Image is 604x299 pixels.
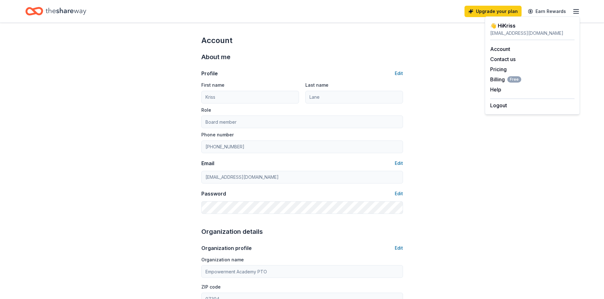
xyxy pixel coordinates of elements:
[201,244,252,252] div: Organization profile
[201,227,403,237] div: Organization details
[490,22,575,29] div: 👋 Hi Kriss
[201,70,218,77] div: Profile
[395,244,403,252] button: Edit
[201,159,214,167] div: Email
[490,66,507,72] a: Pricing
[201,257,244,263] label: Organization name
[524,6,570,17] a: Earn Rewards
[201,35,403,46] div: Account
[395,159,403,167] button: Edit
[201,52,403,62] div: About me
[201,107,211,113] label: Role
[490,55,516,63] button: Contact us
[490,76,521,83] button: BillingFree
[201,132,234,138] label: Phone number
[490,29,575,37] div: [EMAIL_ADDRESS][DOMAIN_NAME]
[201,190,226,197] div: Password
[201,284,221,290] label: ZIP code
[395,70,403,77] button: Edit
[490,46,510,52] a: Account
[201,82,224,88] label: First name
[464,6,522,17] a: Upgrade your plan
[395,190,403,197] button: Edit
[490,86,501,93] button: Help
[507,76,521,83] span: Free
[305,82,328,88] label: Last name
[490,76,521,83] span: Billing
[25,4,86,19] a: Home
[490,102,507,109] button: Logout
